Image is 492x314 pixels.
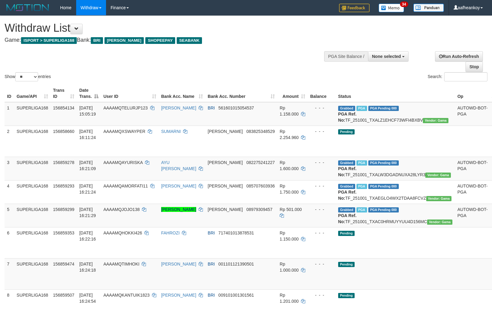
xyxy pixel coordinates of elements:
[208,160,243,165] span: [PERSON_NAME]
[379,4,404,12] img: Button%20Memo.svg
[5,157,14,180] td: 3
[14,157,51,180] td: SUPERLIGA168
[208,207,243,212] span: [PERSON_NAME]
[280,207,302,212] span: Rp 501.000
[14,258,51,289] td: SUPERLIGA168
[5,204,14,227] td: 5
[339,4,370,12] img: Feedback.jpg
[53,129,74,134] span: 156858660
[103,262,139,266] span: AAAAMQTIMHOKI
[423,118,448,123] span: Vendor URL: https://trx31.1velocity.biz
[161,207,196,212] a: [PERSON_NAME]
[205,85,277,102] th: Bank Acc. Number: activate to sort column ascending
[103,184,148,188] span: AAAAMQAMORFATI11
[14,102,51,126] td: SUPERLIGA168
[103,230,142,235] span: AAAAMQHOKKI426
[356,207,367,212] span: Marked by aafheankoy
[444,72,487,81] input: Search:
[280,105,299,116] span: Rp 1.158.000
[336,102,455,126] td: TF_251001_TXALZ1EHCF73WFI4BXBV
[218,293,254,298] span: Copy 009101001301561 to clipboard
[310,292,333,298] div: - - -
[413,4,444,12] img: panduan.png
[336,85,455,102] th: Status
[5,85,14,102] th: ID
[280,184,299,194] span: Rp 1.750.000
[14,227,51,258] td: SUPERLIGA168
[79,160,96,171] span: [DATE] 16:21:09
[280,160,299,171] span: Rp 1.600.000
[277,85,308,102] th: Amount: activate to sort column ascending
[5,180,14,204] td: 4
[426,196,452,201] span: Vendor URL: https://trx31.1velocity.biz
[246,129,275,134] span: Copy 083825348529 to clipboard
[79,293,96,304] span: [DATE] 16:24:54
[368,207,399,212] span: PGA Pending
[53,105,74,110] span: 156854134
[246,207,273,212] span: Copy 08979309457 to clipboard
[310,206,333,212] div: - - -
[161,230,180,235] a: FAHROZI
[14,180,51,204] td: SUPERLIGA168
[79,105,96,116] span: [DATE] 15:05:19
[5,102,14,126] td: 1
[103,160,143,165] span: AAAAMQAYURISKA
[246,184,275,188] span: Copy 085707603936 to clipboard
[368,51,409,62] button: None selected
[21,37,77,44] span: ISPORT > SUPERLIGA168
[338,184,355,189] span: Grabbed
[336,157,455,180] td: TF_251001_TXALW3DGADNUXA28LYR3
[338,166,356,177] b: PGA Ref. No:
[103,207,140,212] span: AAAAMQJOJO138
[336,180,455,204] td: TF_251001_TXAEGLO4WX2TDAA8FCVZ
[338,190,356,201] b: PGA Ref. No:
[53,184,74,188] span: 156859293
[356,106,367,111] span: Marked by aafsengchandara
[5,72,51,81] label: Show entries
[5,22,322,34] h1: Withdraw List
[308,85,336,102] th: Balance
[14,126,51,157] td: SUPERLIGA168
[338,231,355,236] span: Pending
[14,204,51,227] td: SUPERLIGA168
[51,85,77,102] th: Trans ID: activate to sort column ascending
[161,105,196,110] a: [PERSON_NAME]
[338,106,355,111] span: Grabbed
[208,129,243,134] span: [PERSON_NAME]
[280,129,299,140] span: Rp 2.254.960
[310,128,333,134] div: - - -
[5,37,322,43] h4: Game: Bank:
[161,160,196,171] a: AYU [PERSON_NAME]
[218,230,254,235] span: Copy 717401013878531 to clipboard
[338,129,355,134] span: Pending
[53,230,74,235] span: 156859353
[372,54,401,59] span: None selected
[53,293,74,298] span: 156859507
[79,262,96,273] span: [DATE] 16:24:18
[427,219,453,225] span: Vendor URL: https://trx31.1velocity.biz
[5,126,14,157] td: 2
[280,262,299,273] span: Rp 1.000.000
[400,2,408,7] span: 34
[103,293,150,298] span: AAAAMQKANTUIK1823
[161,293,196,298] a: [PERSON_NAME]
[246,160,275,165] span: Copy 082275241227 to clipboard
[338,160,355,166] span: Grabbed
[368,184,399,189] span: PGA Pending
[336,204,455,227] td: TF_251001_TXAC0HRMUYYUU4D156MC
[425,173,451,178] span: Vendor URL: https://trx31.1velocity.biz
[310,105,333,111] div: - - -
[338,207,355,212] span: Grabbed
[103,129,145,134] span: AAAAMQXSWAYPER
[338,262,355,267] span: Pending
[15,72,38,81] select: Showentries
[208,262,215,266] span: BRI
[5,258,14,289] td: 7
[310,261,333,267] div: - - -
[91,37,103,44] span: BRI
[103,105,148,110] span: AAAAMQTELURJP123
[338,112,356,123] b: PGA Ref. No:
[356,160,367,166] span: Marked by aafheankoy
[14,85,51,102] th: Game/API: activate to sort column ascending
[310,183,333,189] div: - - -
